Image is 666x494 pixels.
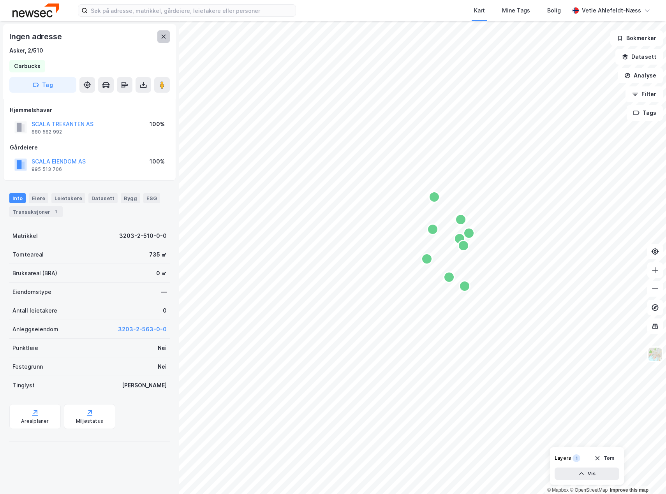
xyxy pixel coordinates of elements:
[627,105,663,121] button: Tags
[427,223,439,235] div: Map marker
[21,418,49,424] div: Arealplaner
[150,120,165,129] div: 100%
[119,231,167,241] div: 3203-2-510-0-0
[163,306,167,315] div: 0
[582,6,641,15] div: Vetle Ahlefeldt-Næss
[615,49,663,65] button: Datasett
[12,381,35,390] div: Tinglyst
[12,231,38,241] div: Matrikkel
[118,325,167,334] button: 3203-2-563-0-0
[459,280,470,292] div: Map marker
[610,30,663,46] button: Bokmerker
[121,193,140,203] div: Bygg
[12,250,44,259] div: Tomteareal
[627,457,666,494] iframe: Chat Widget
[76,418,103,424] div: Miljøstatus
[573,454,580,462] div: 1
[14,62,41,71] div: Carbucks
[122,381,167,390] div: [PERSON_NAME]
[29,193,48,203] div: Eiere
[12,343,38,353] div: Punktleie
[32,166,62,172] div: 995 513 706
[149,250,167,259] div: 735 ㎡
[158,343,167,353] div: Nei
[150,157,165,166] div: 100%
[547,6,561,15] div: Bolig
[547,487,569,493] a: Mapbox
[443,271,455,283] div: Map marker
[428,191,440,203] div: Map marker
[9,30,63,43] div: Ingen adresse
[555,455,571,461] div: Layers
[161,287,167,297] div: —
[463,227,475,239] div: Map marker
[88,193,118,203] div: Datasett
[156,269,167,278] div: 0 ㎡
[625,86,663,102] button: Filter
[9,46,43,55] div: Asker, 2/510
[474,6,485,15] div: Kart
[9,77,76,93] button: Tag
[12,362,43,371] div: Festegrunn
[618,68,663,83] button: Analyse
[12,325,58,334] div: Anleggseiendom
[9,193,26,203] div: Info
[455,214,467,225] div: Map marker
[12,269,57,278] div: Bruksareal (BRA)
[610,487,648,493] a: Improve this map
[12,4,59,17] img: newsec-logo.f6e21ccffca1b3a03d2d.png
[589,452,619,464] button: Tøm
[648,347,662,362] img: Z
[502,6,530,15] div: Mine Tags
[10,105,169,115] div: Hjemmelshaver
[12,287,51,297] div: Eiendomstype
[9,206,63,217] div: Transaksjoner
[421,253,433,265] div: Map marker
[12,306,57,315] div: Antall leietakere
[555,468,619,480] button: Vis
[88,5,296,16] input: Søk på adresse, matrikkel, gårdeiere, leietakere eller personer
[143,193,160,203] div: ESG
[627,457,666,494] div: Kontrollprogram for chat
[52,208,60,216] div: 1
[10,143,169,152] div: Gårdeiere
[454,233,465,244] div: Map marker
[158,362,167,371] div: Nei
[32,129,62,135] div: 880 582 992
[51,193,85,203] div: Leietakere
[570,487,608,493] a: OpenStreetMap
[458,240,469,251] div: Map marker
